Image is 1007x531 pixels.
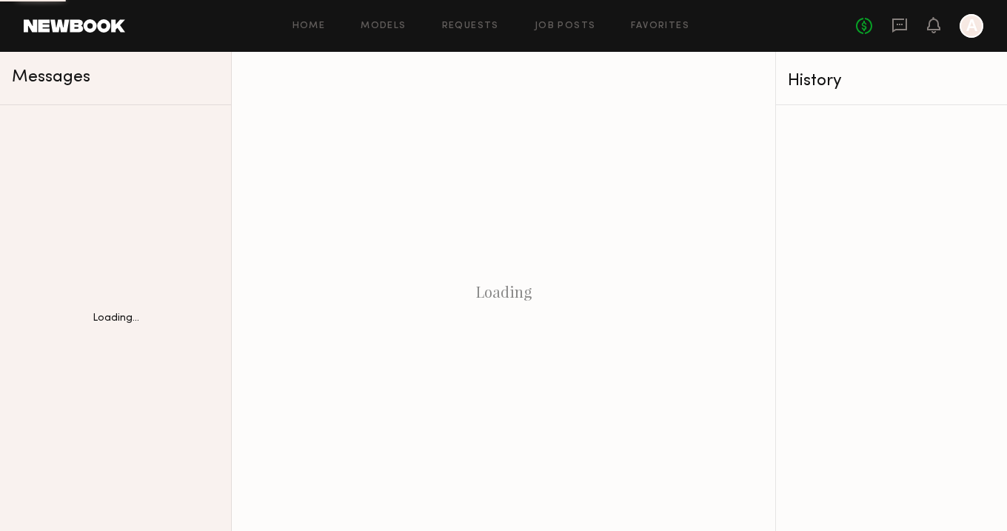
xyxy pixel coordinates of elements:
[442,21,499,31] a: Requests
[631,21,689,31] a: Favorites
[960,14,983,38] a: A
[12,69,90,86] span: Messages
[292,21,326,31] a: Home
[535,21,596,31] a: Job Posts
[93,313,139,324] div: Loading...
[232,52,775,531] div: Loading
[361,21,406,31] a: Models
[788,73,995,90] div: History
